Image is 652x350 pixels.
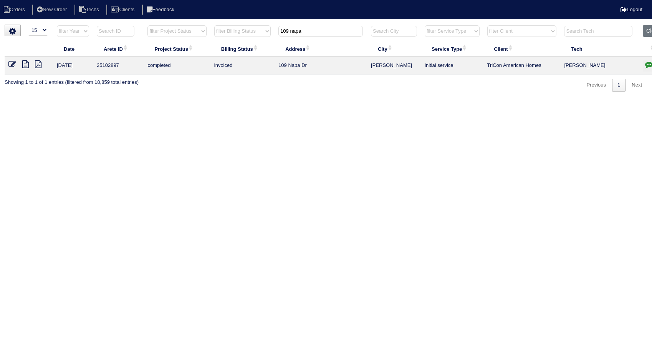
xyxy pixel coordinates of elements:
input: Search City [371,26,417,37]
li: Techs [74,5,105,15]
td: initial service [421,57,483,75]
th: Billing Status: activate to sort column ascending [210,41,275,57]
th: Address: activate to sort column ascending [275,41,367,57]
td: TriCon American Homes [483,57,561,75]
a: Next [626,79,647,92]
th: Arete ID: activate to sort column ascending [93,41,144,57]
a: Techs [74,7,105,12]
th: Date [53,41,93,57]
th: Service Type: activate to sort column ascending [421,41,483,57]
li: Clients [106,5,141,15]
th: Project Status: activate to sort column ascending [144,41,210,57]
li: New Order [32,5,73,15]
a: Logout [621,7,642,12]
th: City: activate to sort column ascending [367,41,421,57]
th: Tech [560,41,639,57]
td: 109 Napa Dr [275,57,367,75]
th: Client: activate to sort column ascending [483,41,561,57]
a: New Order [32,7,73,12]
a: Previous [581,79,611,92]
td: 25102897 [93,57,144,75]
a: Clients [106,7,141,12]
a: 1 [612,79,626,92]
td: invoiced [210,57,275,75]
td: [PERSON_NAME] [367,57,421,75]
input: Search Tech [564,26,632,37]
td: [DATE] [53,57,93,75]
input: Search Address [278,26,363,37]
td: [PERSON_NAME] [560,57,639,75]
div: Showing 1 to 1 of 1 entries (filtered from 18,859 total entries) [5,75,139,86]
td: completed [144,57,210,75]
li: Feedback [142,5,180,15]
input: Search ID [97,26,134,37]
